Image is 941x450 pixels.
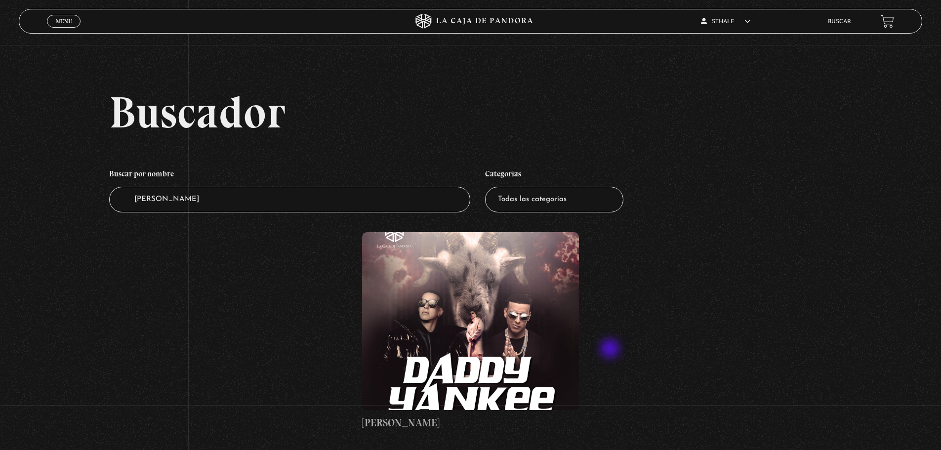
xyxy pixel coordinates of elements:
h4: [PERSON_NAME] [362,415,579,431]
a: [PERSON_NAME] [362,232,579,431]
h4: Categorías [485,164,623,187]
a: View your shopping cart [881,15,894,28]
a: Buscar [828,19,851,25]
h4: Buscar por nombre [109,164,471,187]
span: Cerrar [52,27,76,34]
span: Sthale [701,19,750,25]
h2: Buscador [109,90,922,134]
span: Menu [56,18,72,24]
